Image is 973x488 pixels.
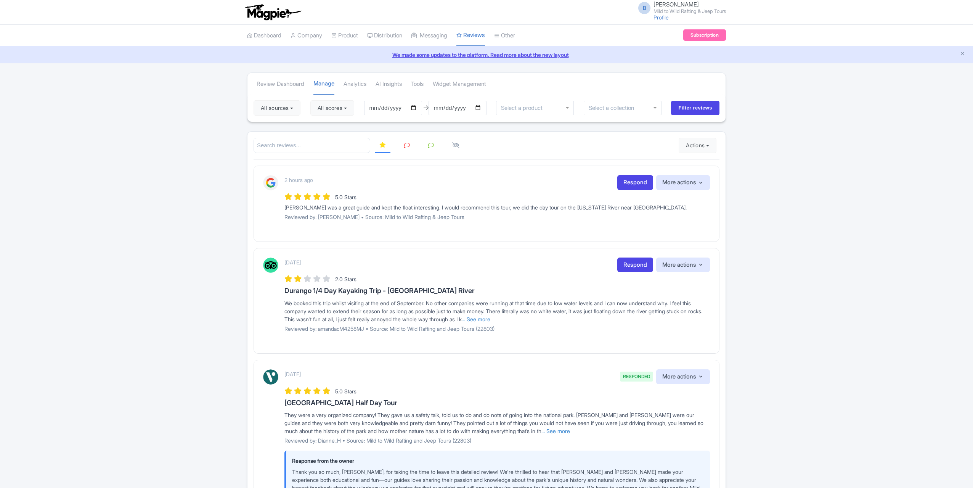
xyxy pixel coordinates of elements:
[284,325,710,333] p: Reviewed by: amandacM4258MJ • Source: Mild to Wild Rafting and Jeep Tours (22803)
[653,14,669,21] a: Profile
[284,411,710,435] div: They were a very organized company! They gave us a safety talk, told us to do and do nots of goin...
[263,369,278,385] img: Viator Logo
[656,175,710,190] button: More actions
[243,4,302,21] img: logo-ab69f6fb50320c5b225c76a69d11143b.png
[656,258,710,272] button: More actions
[284,399,710,407] h3: [GEOGRAPHIC_DATA] Half Day Tour
[284,287,710,295] h3: Durango 1/4 Day Kayaking Trip - [GEOGRAPHIC_DATA] River
[653,1,699,8] span: [PERSON_NAME]
[634,2,726,14] a: B [PERSON_NAME] Mild to Wild Rafting & Jeep Tours
[5,51,968,59] a: We made some updates to the platform. Read more about the new layout
[541,428,570,434] a: ... See more
[335,276,356,282] span: 2.0 Stars
[462,316,490,322] a: ... See more
[254,138,370,153] input: Search reviews...
[456,25,485,47] a: Reviews
[284,370,301,378] p: [DATE]
[313,73,334,95] a: Manage
[683,29,726,41] a: Subscription
[589,105,639,111] input: Select a collection
[284,176,313,184] p: 2 hours ago
[494,25,515,46] a: Other
[679,138,716,153] button: Actions
[263,258,278,273] img: Tripadvisor Logo
[367,25,402,46] a: Distribution
[411,25,447,46] a: Messaging
[284,299,710,323] div: We booked this trip whilst visiting at the end of September. No other companies were running at t...
[617,258,653,272] a: Respond
[335,388,356,395] span: 5.0 Stars
[960,50,965,59] button: Close announcement
[257,74,304,95] a: Review Dashboard
[284,258,301,266] p: [DATE]
[671,101,719,115] input: Filter reviews
[247,25,281,46] a: Dashboard
[617,175,653,190] a: Respond
[331,25,358,46] a: Product
[310,100,354,116] button: All scores
[433,74,486,95] a: Widget Management
[638,2,650,14] span: B
[335,194,356,200] span: 5.0 Stars
[411,74,424,95] a: Tools
[284,213,710,221] p: Reviewed by: [PERSON_NAME] • Source: Mild to Wild Rafting & Jeep Tours
[292,457,704,465] p: Response from the owner
[376,74,402,95] a: AI Insights
[254,100,300,116] button: All sources
[620,372,653,382] span: RESPONDED
[284,436,710,445] p: Reviewed by: Dianne_H • Source: Mild to Wild Rafting and Jeep Tours (22803)
[344,74,366,95] a: Analytics
[284,203,710,211] div: [PERSON_NAME] was a great guide and kept the float interesting. I would recommend this tour, we d...
[501,105,547,111] input: Select a product
[656,369,710,384] button: More actions
[653,9,726,14] small: Mild to Wild Rafting & Jeep Tours
[263,175,278,190] img: Google Logo
[291,25,322,46] a: Company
